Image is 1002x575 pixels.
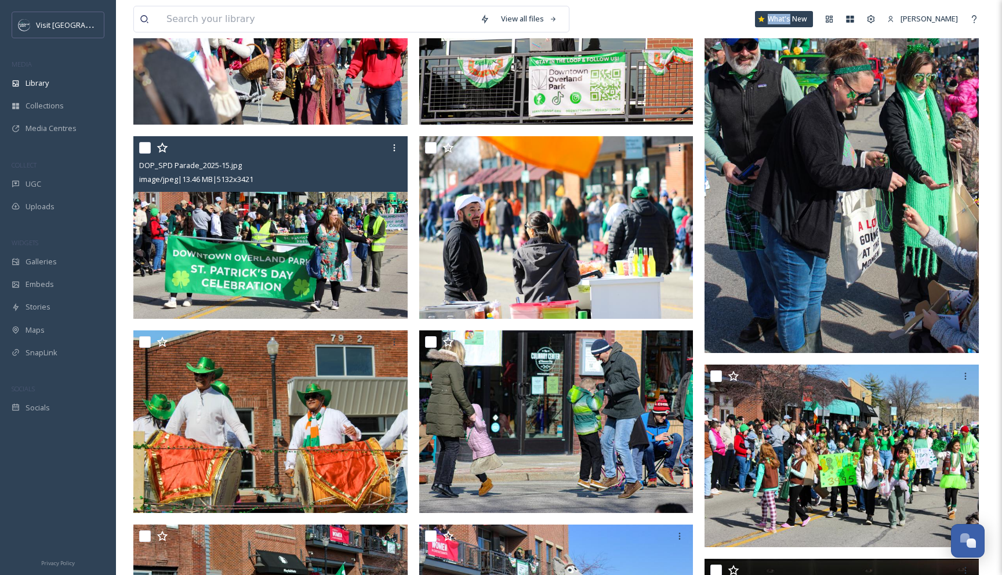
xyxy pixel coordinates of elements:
span: COLLECT [12,161,37,169]
span: SnapLink [26,347,57,358]
a: [PERSON_NAME] [881,8,964,30]
img: DOP_SPD Parade_2025-36.jpg [133,330,408,514]
input: Search your library [161,6,474,32]
span: Collections [26,100,64,111]
span: Media Centres [26,123,77,134]
span: UGC [26,179,41,190]
img: c3es6xdrejuflcaqpovn.png [19,19,30,31]
span: Socials [26,402,50,413]
span: Uploads [26,201,55,212]
span: WIDGETS [12,238,38,247]
span: Privacy Policy [41,559,75,567]
span: [PERSON_NAME] [901,13,958,24]
span: SOCIALS [12,384,35,393]
span: Maps [26,325,45,336]
img: DOP_SPD Parade_2025-4.jpg [419,136,694,319]
a: View all files [495,8,563,30]
span: Library [26,78,49,89]
span: image/jpeg | 13.46 MB | 5132 x 3421 [139,174,253,184]
a: Privacy Policy [41,555,75,569]
a: What's New [755,11,813,27]
span: MEDIA [12,60,32,68]
img: DOP_SPD Parade_2025-10.jpg [419,330,694,514]
span: Visit [GEOGRAPHIC_DATA] [36,19,126,30]
span: Embeds [26,279,54,290]
span: Galleries [26,256,57,267]
button: Open Chat [951,524,985,558]
img: DOP_SPD Parade_2025-33.jpg [705,365,979,548]
span: DOP_SPD Parade_2025-15.jpg [139,160,242,170]
img: DOP_SPD Parade_2025-15.jpg [133,136,408,319]
span: Stories [26,301,50,312]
